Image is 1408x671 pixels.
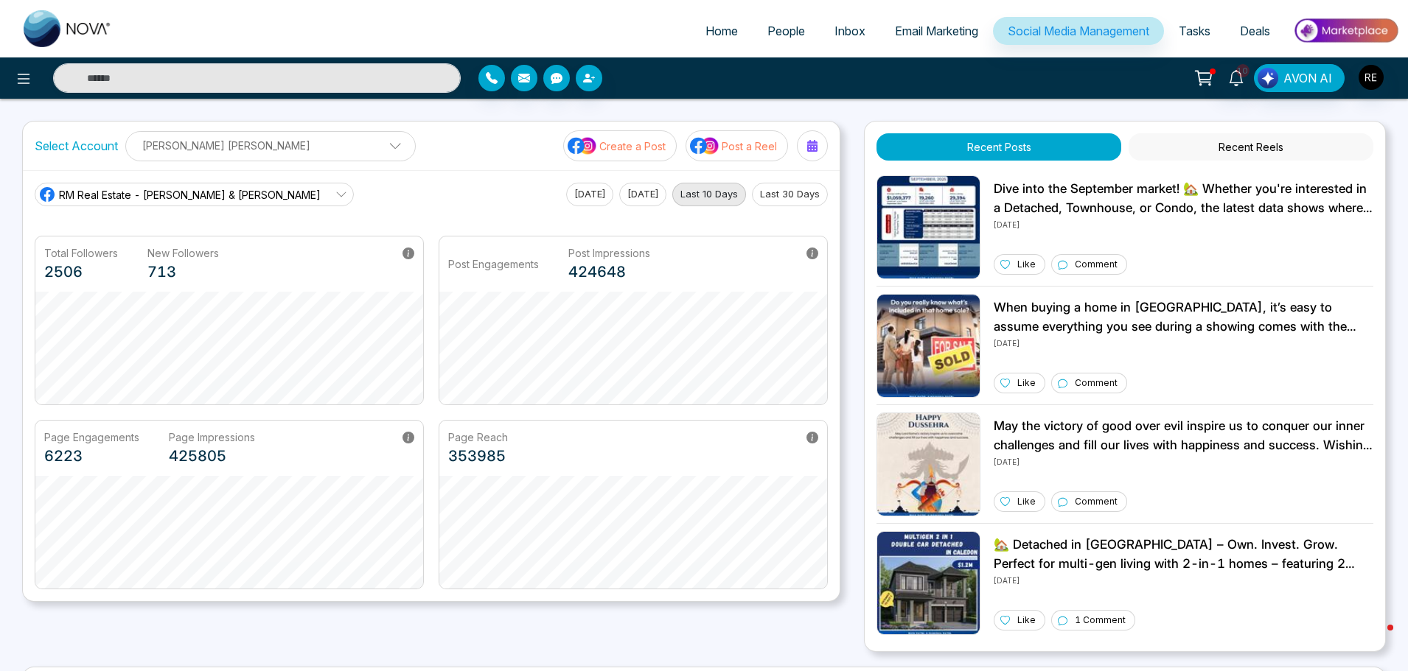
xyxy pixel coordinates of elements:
[1164,17,1225,45] a: Tasks
[876,294,980,398] img: Unable to load img.
[994,336,1373,349] p: [DATE]
[599,138,666,154] p: Create a Post
[1075,614,1126,627] p: 1 Comment
[1008,24,1149,38] span: Social Media Management
[135,133,406,158] p: [PERSON_NAME] [PERSON_NAME]
[169,429,255,445] p: Page Impressions
[1292,14,1399,47] img: Market-place.gif
[563,130,677,161] button: social-media-iconCreate a Post
[686,130,788,161] button: social-media-iconPost a Reel
[1219,64,1254,90] a: 10
[994,217,1373,231] p: [DATE]
[705,24,738,38] span: Home
[1254,64,1345,92] button: AVON AI
[994,417,1373,454] p: May the victory of good over evil inspire us to conquer our inner challenges and fill our lives w...
[1017,258,1036,271] p: Like
[1240,24,1270,38] span: Deals
[619,183,666,206] button: [DATE]
[1075,376,1118,390] p: Comment
[1017,376,1036,390] p: Like
[876,175,980,279] img: Unable to load img.
[147,261,219,283] p: 713
[691,17,753,45] a: Home
[568,245,650,261] p: Post Impressions
[44,261,118,283] p: 2506
[448,256,539,272] p: Post Engagements
[448,445,508,467] p: 353985
[880,17,993,45] a: Email Marketing
[752,183,828,206] button: Last 30 Days
[147,245,219,261] p: New Followers
[1129,133,1373,161] button: Recent Reels
[834,24,865,38] span: Inbox
[24,10,112,47] img: Nova CRM Logo
[767,24,805,38] span: People
[993,17,1164,45] a: Social Media Management
[1358,621,1393,656] iframe: Intercom live chat
[753,17,820,45] a: People
[895,24,978,38] span: Email Marketing
[1359,65,1384,90] img: User Avatar
[1075,495,1118,508] p: Comment
[1283,69,1332,87] span: AVON AI
[44,429,139,445] p: Page Engagements
[672,183,746,206] button: Last 10 Days
[1225,17,1285,45] a: Deals
[994,180,1373,217] p: Dive into the September market! 🏡 Whether you're interested in a Detached, Townhouse, or Condo, t...
[994,573,1373,586] p: [DATE]
[994,454,1373,468] p: [DATE]
[1258,68,1278,88] img: Lead Flow
[690,136,719,155] img: social-media-icon
[876,133,1121,161] button: Recent Posts
[568,261,650,283] p: 424648
[1179,24,1210,38] span: Tasks
[820,17,880,45] a: Inbox
[59,187,321,203] span: RM Real Estate - [PERSON_NAME] & [PERSON_NAME]
[994,298,1373,336] p: When buying a home in [GEOGRAPHIC_DATA], it’s easy to assume everything you see during a showing ...
[1236,64,1250,77] span: 10
[44,245,118,261] p: Total Followers
[1017,614,1036,627] p: Like
[1017,495,1036,508] p: Like
[994,535,1373,573] p: 🏡 Detached in [GEOGRAPHIC_DATA] – Own. Invest. Grow. Perfect for multi-gen living with 2-in-1 hom...
[169,445,255,467] p: 425805
[876,412,980,516] img: Unable to load img.
[722,138,777,154] p: Post a Reel
[35,137,118,155] label: Select Account
[566,183,613,206] button: [DATE]
[44,445,139,467] p: 6223
[1075,258,1118,271] p: Comment
[876,531,980,635] img: Unable to load img.
[568,136,597,155] img: social-media-icon
[448,429,508,445] p: Page Reach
